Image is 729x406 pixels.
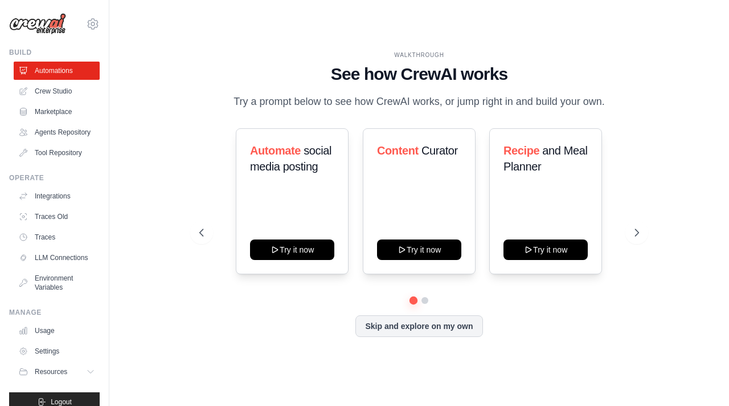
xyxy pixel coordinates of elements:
[377,144,419,157] span: Content
[9,308,100,317] div: Manage
[9,173,100,182] div: Operate
[14,228,100,246] a: Traces
[14,144,100,162] a: Tool Repository
[14,208,100,226] a: Traces Old
[503,144,587,173] span: and Meal Planner
[14,123,100,141] a: Agents Repository
[672,351,729,406] iframe: Chat Widget
[9,13,66,35] img: Logo
[199,51,638,59] div: WALKTHROUGH
[355,315,482,337] button: Skip and explore on my own
[377,239,461,260] button: Try it now
[14,249,100,267] a: LLM Connections
[14,82,100,100] a: Crew Studio
[14,322,100,340] a: Usage
[35,367,67,376] span: Resources
[9,48,100,57] div: Build
[14,269,100,297] a: Environment Variables
[250,239,334,260] button: Try it now
[14,187,100,205] a: Integrations
[14,103,100,121] a: Marketplace
[421,144,458,157] span: Curator
[14,363,100,381] button: Resources
[14,62,100,80] a: Automations
[14,342,100,360] a: Settings
[250,144,301,157] span: Automate
[503,239,588,260] button: Try it now
[199,64,638,84] h1: See how CrewAI works
[228,94,611,110] p: Try a prompt below to see how CrewAI works, or jump right in and build your own.
[503,144,539,157] span: Recipe
[672,351,729,406] div: Widget de chat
